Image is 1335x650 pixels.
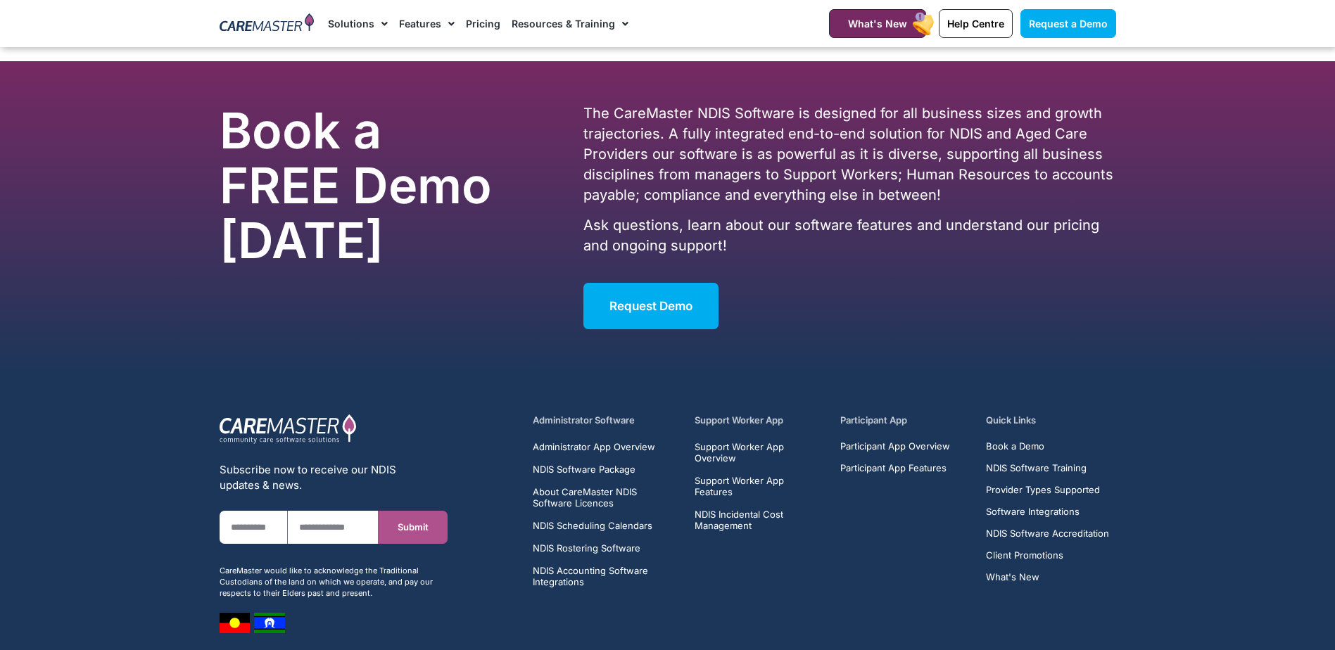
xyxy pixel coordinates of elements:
a: Provider Types Supported [986,485,1109,495]
span: Submit [398,522,429,533]
span: Client Promotions [986,550,1063,561]
h2: Book a FREE Demo [DATE] [220,103,511,268]
a: Administrator App Overview [533,441,678,452]
span: Software Integrations [986,506,1080,517]
a: NDIS Scheduling Calendars [533,520,678,531]
a: NDIS Software Package [533,464,678,475]
span: NDIS Software Package [533,464,635,475]
a: NDIS Incidental Cost Management [695,509,824,531]
div: Subscribe now to receive our NDIS updates & news. [220,462,448,493]
span: What's New [986,572,1039,582]
img: image 7 [220,613,250,633]
p: Ask questions, learn about our software features and understand our pricing and ongoing support! [583,215,1115,256]
a: What's New [986,572,1109,582]
a: Request a Demo [1020,9,1116,38]
div: CareMaster would like to acknowledge the Traditional Custodians of the land on which we operate, ... [220,565,448,599]
img: CareMaster Logo Part [220,414,357,445]
span: What's New [848,18,907,30]
a: NDIS Rostering Software [533,542,678,554]
a: Software Integrations [986,506,1109,517]
span: Help Centre [947,18,1004,30]
a: Help Centre [939,9,1013,38]
a: NDIS Software Accreditation [986,528,1109,539]
span: Administrator App Overview [533,441,655,452]
h5: Quick Links [986,414,1115,427]
span: NDIS Software Training [986,463,1087,473]
span: Participant App Features [840,463,947,473]
span: Book a Demo [986,441,1044,452]
a: Book a Demo [986,441,1109,452]
a: About CareMaster NDIS Software Licences [533,486,678,509]
h5: Support Worker App [695,414,824,427]
h5: Administrator Software [533,414,678,427]
img: CareMaster Logo [220,13,315,34]
a: Client Promotions [986,550,1109,561]
span: Request Demo [609,299,692,313]
a: Participant App Overview [840,441,950,452]
span: NDIS Rostering Software [533,542,640,554]
a: Participant App Features [840,463,950,473]
button: Submit [379,511,447,544]
a: Support Worker App Overview [695,441,824,464]
a: What's New [829,9,926,38]
a: Request Demo [583,283,719,329]
span: Provider Types Supported [986,485,1100,495]
span: NDIS Scheduling Calendars [533,520,652,531]
a: Support Worker App Features [695,475,824,497]
a: NDIS Accounting Software Integrations [533,565,678,587]
span: Request a Demo [1029,18,1108,30]
p: The CareMaster NDIS Software is designed for all business sizes and growth trajectories. A fully ... [583,103,1115,205]
img: image 8 [254,613,285,633]
h5: Participant App [840,414,970,427]
a: NDIS Software Training [986,463,1109,473]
